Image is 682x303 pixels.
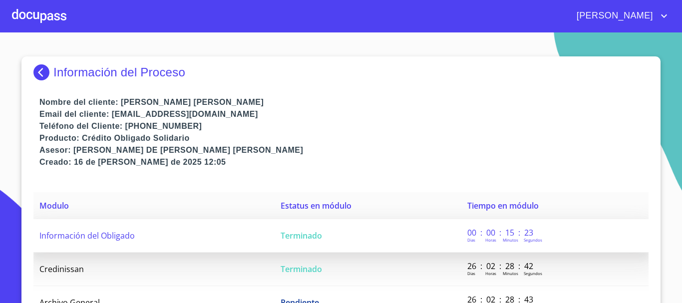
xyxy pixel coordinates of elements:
span: Modulo [39,200,69,211]
button: account of current user [569,8,670,24]
span: Terminado [281,264,322,275]
p: Minutos [503,237,518,243]
p: Creado: 16 de [PERSON_NAME] de 2025 12:05 [39,156,649,168]
p: Dias [467,237,475,243]
p: Email del cliente: [EMAIL_ADDRESS][DOMAIN_NAME] [39,108,649,120]
p: Dias [467,271,475,276]
p: Nombre del cliente: [PERSON_NAME] [PERSON_NAME] [39,96,649,108]
span: [PERSON_NAME] [569,8,658,24]
p: 26 : 02 : 28 : 42 [467,261,535,272]
div: Información del Proceso [33,64,649,80]
p: 00 : 00 : 15 : 23 [467,227,535,238]
p: Teléfono del Cliente: [PHONE_NUMBER] [39,120,649,132]
p: Información del Proceso [53,65,185,79]
p: Segundos [524,271,542,276]
p: Producto: Crédito Obligado Solidario [39,132,649,144]
span: Credinissan [39,264,84,275]
p: Minutos [503,271,518,276]
p: Asesor: [PERSON_NAME] DE [PERSON_NAME] [PERSON_NAME] [39,144,649,156]
span: Tiempo en módulo [467,200,539,211]
p: Horas [485,237,496,243]
p: Segundos [524,237,542,243]
p: Horas [485,271,496,276]
span: Información del Obligado [39,230,135,241]
span: Terminado [281,230,322,241]
img: Docupass spot blue [33,64,53,80]
span: Estatus en módulo [281,200,351,211]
